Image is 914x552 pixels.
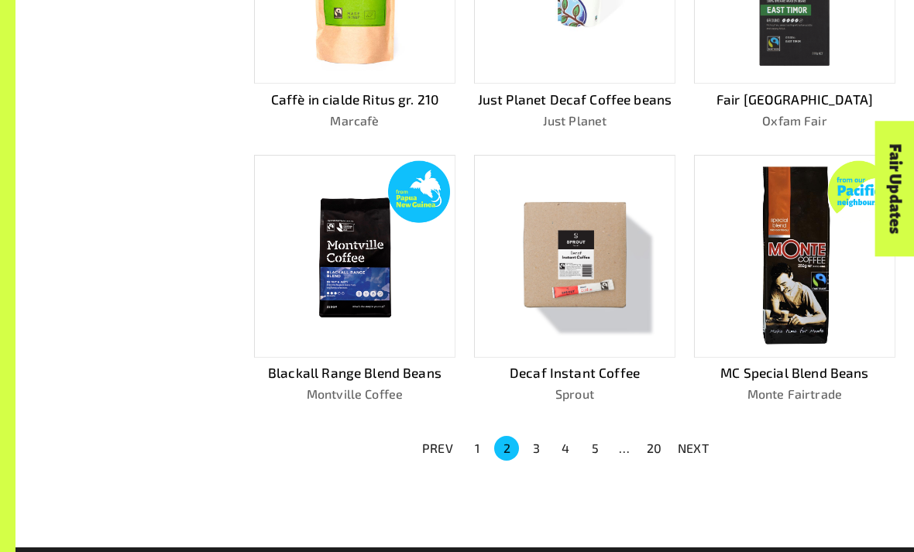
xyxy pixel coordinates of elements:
[494,436,519,461] button: page 2
[553,436,578,461] button: Go to page 4
[474,155,675,403] a: Decaf Instant CoffeeSprout
[465,436,490,461] button: Go to page 1
[668,434,718,462] button: NEXT
[474,385,675,403] p: Sprout
[254,111,455,130] p: Marcafè
[524,436,548,461] button: Go to page 3
[694,90,895,110] p: Fair [GEOGRAPHIC_DATA]
[254,363,455,383] p: Blackall Range Blend Beans
[254,90,455,110] p: Caffè in cialde Ritus gr. 210
[254,155,455,403] a: Blackall Range Blend BeansMontville Coffee
[641,436,666,461] button: Go to page 20
[612,439,637,458] div: …
[694,363,895,383] p: MC Special Blend Beans
[422,439,453,458] p: PREV
[694,155,895,403] a: MC Special Blend BeansMonte Fairtrade
[413,434,718,462] nav: pagination navigation
[582,436,607,461] button: Go to page 5
[254,385,455,403] p: Montville Coffee
[694,111,895,130] p: Oxfam Fair
[474,111,675,130] p: Just Planet
[413,434,462,462] button: PREV
[678,439,709,458] p: NEXT
[474,90,675,110] p: Just Planet Decaf Coffee beans
[694,385,895,403] p: Monte Fairtrade
[474,363,675,383] p: Decaf Instant Coffee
